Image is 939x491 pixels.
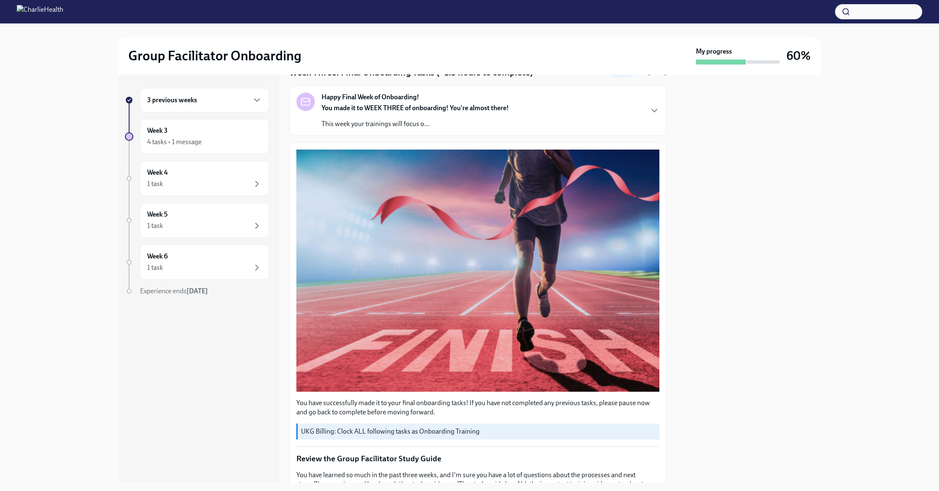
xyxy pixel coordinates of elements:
[125,119,269,154] a: Week 34 tasks • 1 message
[125,245,269,280] a: Week 61 task
[638,69,667,76] span: Due
[313,480,459,488] em: Please review and bookmark the study guide now!
[322,104,509,112] strong: You made it to WEEK THREE of onboarding! You're almost there!
[128,47,301,64] h2: Group Facilitator Onboarding
[187,287,208,295] strong: [DATE]
[786,48,811,63] h3: 60%
[147,263,163,272] div: 1 task
[125,161,269,196] a: Week 41 task
[696,47,732,56] strong: My progress
[147,179,163,189] div: 1 task
[648,69,667,76] strong: [DATE]
[140,88,269,112] div: 3 previous weeks
[140,287,208,295] span: Experience ends
[296,453,659,464] p: Review the Group Facilitator Study Guide
[322,93,419,102] strong: Happy Final Week of Onboarding!
[147,96,197,105] h6: 3 previous weeks
[147,210,168,219] h6: Week 5
[147,126,168,135] h6: Week 3
[322,119,509,129] p: This week your trainings will focus o...
[147,221,163,230] div: 1 task
[147,168,168,177] h6: Week 4
[301,427,656,436] p: UKG Billing: Clock ALL following tasks as Onboarding Training
[147,137,202,147] div: 4 tasks • 1 message
[17,5,63,18] img: CharlieHealth
[296,398,659,417] p: You have successfully made it to your final onboarding tasks! If you have not completed any previ...
[296,150,659,391] button: Zoom image
[125,203,269,238] a: Week 51 task
[147,252,168,261] h6: Week 6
